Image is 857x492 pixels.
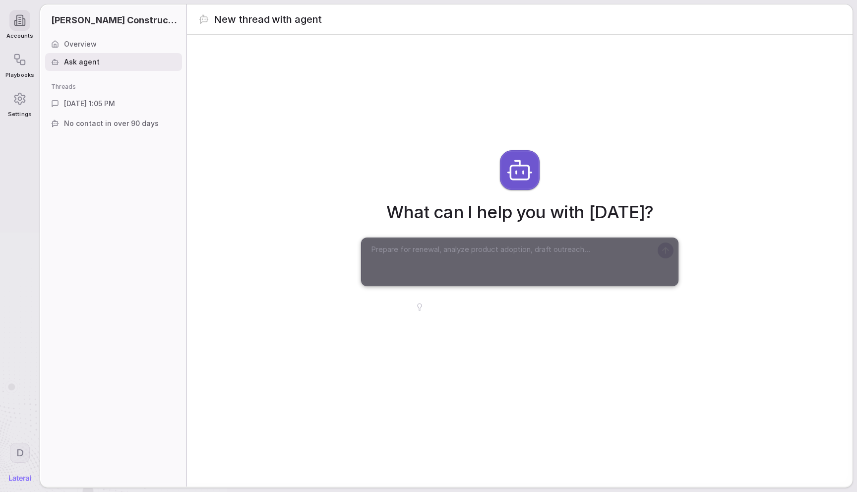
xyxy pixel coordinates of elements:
a: Ask agent [45,53,182,71]
img: Lateral [9,475,31,481]
span: Accounts [6,33,33,39]
span: Overview [64,39,97,49]
span: D [16,446,24,459]
span: Settings [8,111,31,118]
a: Accounts [5,5,34,44]
span: [PERSON_NAME] Construction Inc. [51,14,178,27]
a: Playbooks [5,44,34,83]
a: [DATE] 1:05 PM [45,95,182,113]
span: [DATE] 1:05 PM [64,99,115,109]
a: Overview [45,35,182,53]
span: Ask agent [64,57,100,67]
span: No contact in over 90 days [64,119,159,128]
span: Playbooks [5,72,34,78]
a: Settings [5,83,34,123]
a: No contact in over 90 days [45,115,182,132]
span: Threads [51,83,76,91]
span: What can I help you with [DATE]? [386,202,653,222]
span: New thread with agent [214,12,322,26]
